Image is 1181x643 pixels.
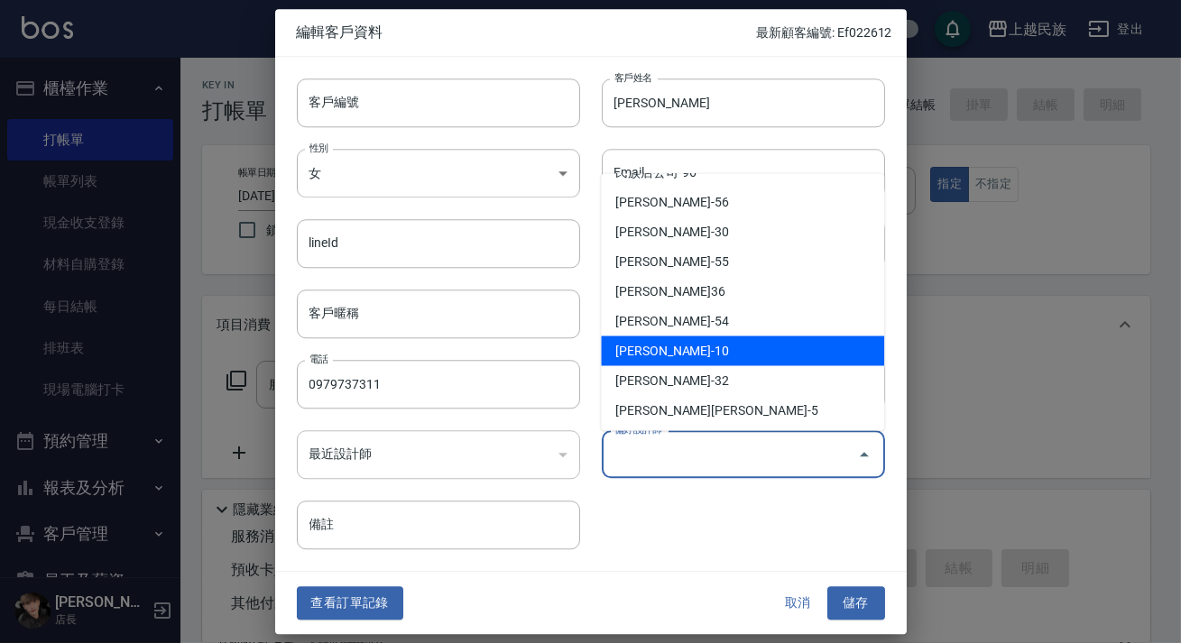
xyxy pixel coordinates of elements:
[601,187,884,216] li: [PERSON_NAME]-56
[601,276,884,306] li: [PERSON_NAME]36
[601,395,884,425] li: [PERSON_NAME][PERSON_NAME]-5
[297,23,757,41] span: 編輯客戶資料
[614,70,652,84] label: 客戶姓名
[297,149,580,197] div: 女
[770,587,827,620] button: 取消
[601,306,884,335] li: [PERSON_NAME]-54
[601,335,884,365] li: [PERSON_NAME]-10
[827,587,885,620] button: 儲存
[601,216,884,246] li: [PERSON_NAME]-30
[850,440,879,469] button: Close
[756,23,891,42] p: 最新顧客編號: Ef022612
[297,587,403,620] button: 查看訂單記錄
[309,352,328,365] label: 電話
[309,141,328,154] label: 性別
[601,365,884,395] li: [PERSON_NAME]-32
[601,246,884,276] li: [PERSON_NAME]-55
